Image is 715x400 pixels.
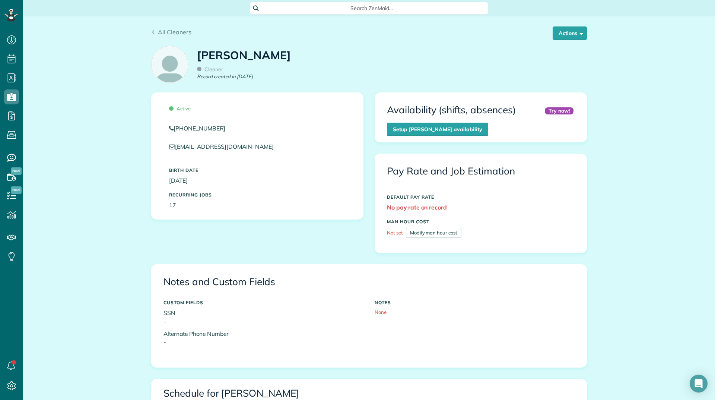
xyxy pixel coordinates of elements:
[197,66,223,73] span: Cleaner
[690,375,708,393] div: Open Intercom Messenger
[152,46,188,83] img: employee_icon-c2f8239691d896a72cdd9dc41cfb7b06f9d69bdd837a2ad469be8ff06ab05b5f.png
[169,176,346,185] p: [DATE]
[375,309,387,315] span: None
[387,105,516,116] h3: Availability (shifts, absences)
[163,277,575,287] h3: Notes and Custom Fields
[387,230,403,236] span: Not set
[169,192,346,197] h5: Recurring Jobs
[387,195,575,199] h5: DEFAULT PAY RATE
[169,143,281,150] a: [EMAIL_ADDRESS][DOMAIN_NAME]
[197,73,253,80] em: Record created in [DATE]
[151,28,191,37] a: All Cleaners
[163,388,575,399] h3: Schedule for [PERSON_NAME]
[169,201,346,210] p: 17
[169,124,346,133] a: [PHONE_NUMBER]
[158,28,191,36] span: All Cleaners
[375,300,575,305] h5: NOTES
[387,166,575,177] h3: Pay Rate and Job Estimation
[406,228,461,238] a: Modify man hour cost
[545,107,573,114] div: Try now!
[163,330,363,347] p: Alternate Phone Number -
[387,204,447,211] strong: No pay rate on record
[163,309,363,326] p: SSN -
[387,123,488,136] a: Setup [PERSON_NAME] availability
[553,26,587,40] button: Actions
[11,186,22,194] span: New
[197,49,291,62] h1: [PERSON_NAME]
[163,300,363,305] h5: CUSTOM FIELDS
[387,219,575,224] h5: MAN HOUR COST
[169,168,346,173] h5: Birth Date
[11,167,22,175] span: New
[169,105,191,111] span: Active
